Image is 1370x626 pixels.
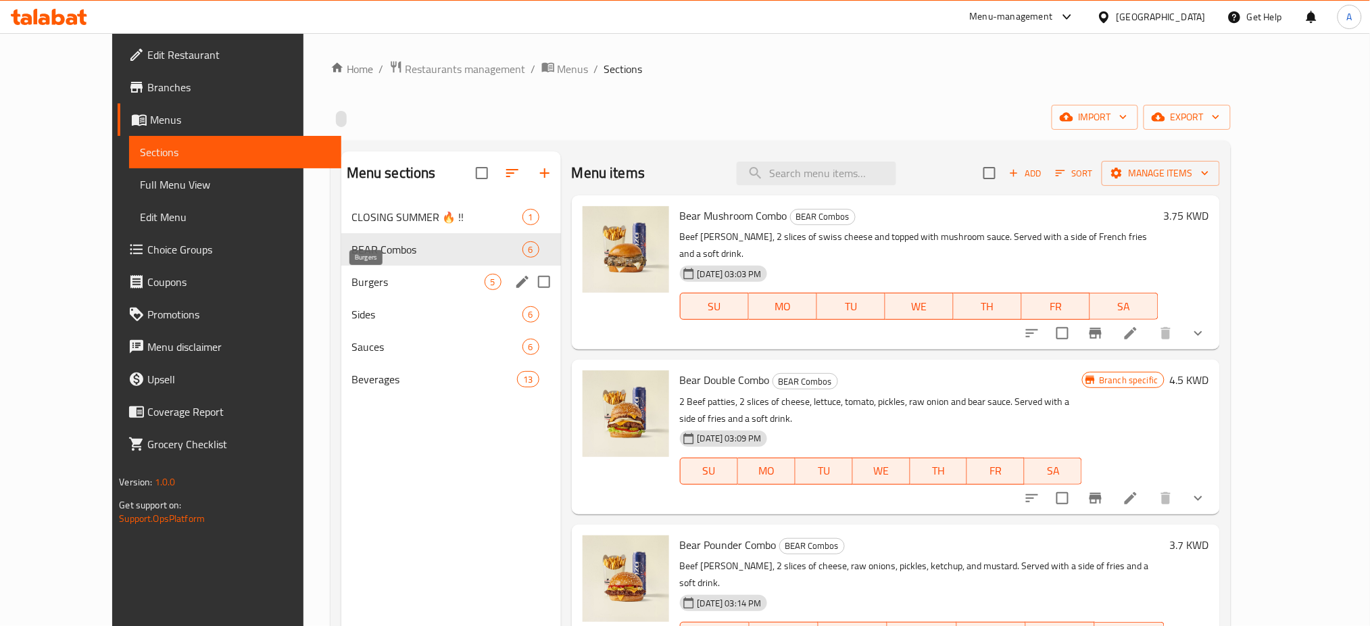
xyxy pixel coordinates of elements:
[680,535,777,555] span: Bear Pounder Combo
[118,39,341,71] a: Edit Restaurant
[754,297,812,316] span: MO
[518,373,538,386] span: 13
[1170,535,1209,554] h6: 3.7 KWD
[118,428,341,460] a: Grocery Checklist
[749,293,817,320] button: MO
[341,195,561,401] nav: Menu sections
[680,228,1158,262] p: Beef [PERSON_NAME], 2 slices of swiss cheese and topped with mushroom sauce. Served with a side o...
[147,274,331,290] span: Coupons
[604,61,643,77] span: Sections
[512,272,533,292] button: edit
[118,395,341,428] a: Coverage Report
[680,393,1083,427] p: 2 Beef patties, 2 slices of cheese, lettuce, tomato, pickles, raw onion and bear sauce. Served wi...
[692,597,767,610] span: [DATE] 03:14 PM
[970,9,1053,25] div: Menu-management
[352,241,522,258] div: BEAR Combos
[118,103,341,136] a: Menus
[129,168,341,201] a: Full Menu View
[331,60,1231,78] nav: breadcrumb
[147,306,331,322] span: Promotions
[352,306,522,322] span: Sides
[1190,325,1206,341] svg: Show Choices
[1094,374,1163,387] span: Branch specific
[352,339,522,355] span: Sauces
[692,432,767,445] span: [DATE] 03:09 PM
[583,535,669,622] img: Bear Pounder Combo
[341,363,561,395] div: Beverages13
[973,461,1019,481] span: FR
[523,243,539,256] span: 6
[1150,482,1182,514] button: delete
[496,157,529,189] span: Sort sections
[1182,317,1215,350] button: show more
[680,458,738,485] button: SU
[1150,317,1182,350] button: delete
[583,206,669,293] img: Bear Mushroom Combo
[352,209,522,225] div: CLOSING SUMMER 🔥 !!
[1123,490,1139,506] a: Edit menu item
[680,558,1165,592] p: Beef [PERSON_NAME], 2 slices of cheese, raw onions, pickles, ketchup, and mustard. Served with a ...
[140,144,331,160] span: Sections
[1079,482,1112,514] button: Branch-specific-item
[1112,165,1209,182] span: Manage items
[891,297,948,316] span: WE
[967,458,1025,485] button: FR
[147,371,331,387] span: Upsell
[680,206,787,226] span: Bear Mushroom Combo
[341,298,561,331] div: Sides6
[147,339,331,355] span: Menu disclaimer
[791,209,855,224] span: BEAR Combos
[1079,317,1112,350] button: Branch-specific-item
[1170,370,1209,389] h6: 4.5 KWD
[1123,325,1139,341] a: Edit menu item
[147,79,331,95] span: Branches
[1164,206,1209,225] h6: 3.75 KWD
[594,61,599,77] li: /
[1016,482,1048,514] button: sort-choices
[541,60,589,78] a: Menus
[686,461,733,481] span: SU
[118,266,341,298] a: Coupons
[341,233,561,266] div: BEAR Combos6
[1154,109,1220,126] span: export
[352,274,485,290] span: Burgers
[572,163,645,183] h2: Menu items
[118,71,341,103] a: Branches
[347,163,436,183] h2: Menu sections
[341,331,561,363] div: Sauces6
[147,241,331,258] span: Choice Groups
[119,496,181,514] span: Get support on:
[341,266,561,298] div: Burgers5edit
[523,308,539,321] span: 6
[406,61,526,77] span: Restaurants management
[773,373,838,389] div: BEAR Combos
[692,268,767,281] span: [DATE] 03:03 PM
[147,404,331,420] span: Coverage Report
[737,162,896,185] input: search
[485,276,501,289] span: 5
[801,461,848,481] span: TU
[773,374,837,389] span: BEAR Combos
[118,331,341,363] a: Menu disclaimer
[1022,293,1090,320] button: FR
[118,298,341,331] a: Promotions
[975,159,1004,187] span: Select section
[1182,482,1215,514] button: show more
[780,538,844,554] span: BEAR Combos
[150,112,331,128] span: Menus
[680,293,749,320] button: SU
[331,61,374,77] a: Home
[823,297,880,316] span: TU
[858,461,905,481] span: WE
[1048,484,1077,512] span: Select to update
[916,461,962,481] span: TH
[468,159,496,187] span: Select all sections
[1007,166,1044,181] span: Add
[523,341,539,354] span: 6
[1004,163,1047,184] button: Add
[1025,458,1082,485] button: SA
[147,436,331,452] span: Grocery Checklist
[352,371,518,387] span: Beverages
[796,458,853,485] button: TU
